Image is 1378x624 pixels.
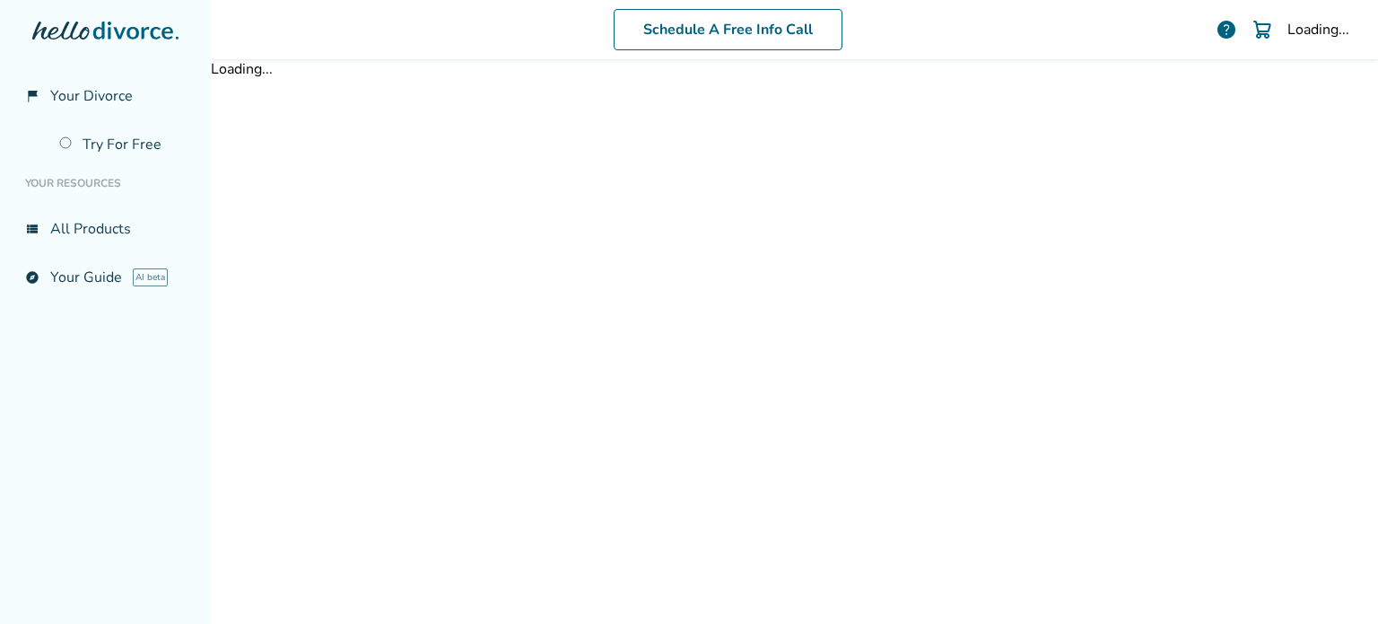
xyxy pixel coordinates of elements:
span: explore [25,270,39,285]
span: AI beta [133,268,168,286]
a: flag_2Your Divorce [14,75,196,117]
div: Loading... [1287,20,1349,40]
a: Try For Free [48,124,196,165]
span: view_list [25,222,39,236]
span: flag_2 [25,89,39,103]
img: Cart [1252,19,1273,40]
div: Loading... [211,59,1378,79]
a: exploreYour GuideAI beta [14,257,196,298]
a: view_listAll Products [14,208,196,250]
a: help [1216,19,1237,40]
li: Your Resources [14,165,196,201]
a: Schedule A Free Info Call [614,9,842,50]
span: Your Divorce [50,86,133,106]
